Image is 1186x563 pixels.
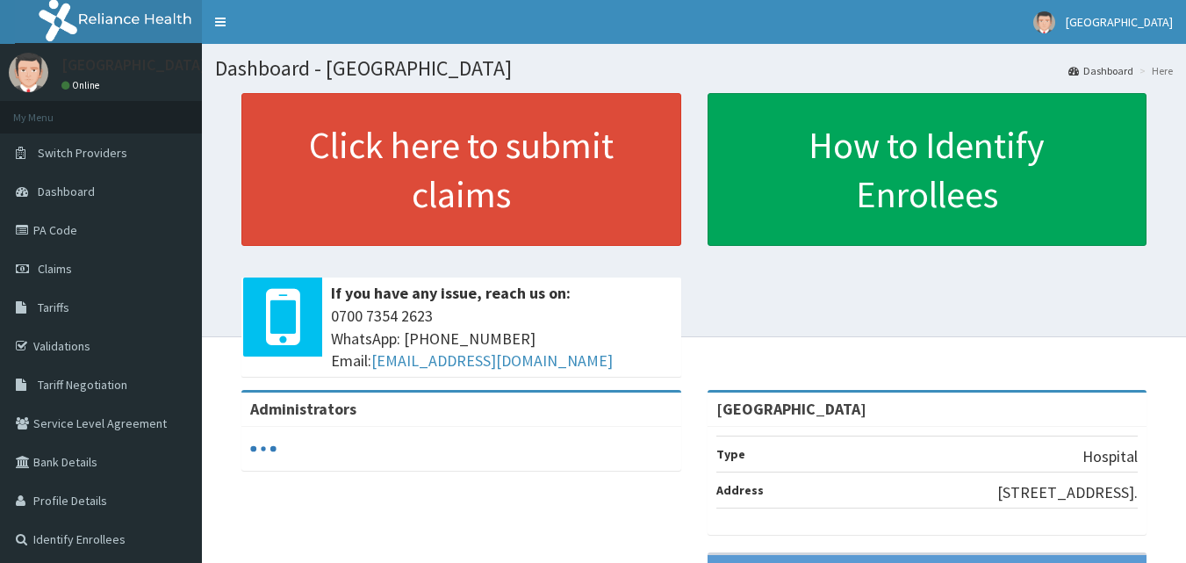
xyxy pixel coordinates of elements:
[716,446,745,462] b: Type
[1068,63,1133,78] a: Dashboard
[61,57,206,73] p: [GEOGRAPHIC_DATA]
[1082,445,1138,468] p: Hospital
[38,145,127,161] span: Switch Providers
[38,184,95,199] span: Dashboard
[241,93,681,246] a: Click here to submit claims
[371,350,613,371] a: [EMAIL_ADDRESS][DOMAIN_NAME]
[708,93,1147,246] a: How to Identify Enrollees
[716,399,866,419] strong: [GEOGRAPHIC_DATA]
[9,53,48,92] img: User Image
[38,300,69,315] span: Tariffs
[215,57,1173,80] h1: Dashboard - [GEOGRAPHIC_DATA]
[716,482,764,498] b: Address
[331,283,571,303] b: If you have any issue, reach us on:
[1066,14,1173,30] span: [GEOGRAPHIC_DATA]
[997,481,1138,504] p: [STREET_ADDRESS].
[331,305,672,372] span: 0700 7354 2623 WhatsApp: [PHONE_NUMBER] Email:
[1033,11,1055,33] img: User Image
[38,261,72,277] span: Claims
[1135,63,1173,78] li: Here
[38,377,127,393] span: Tariff Negotiation
[61,79,104,91] a: Online
[250,399,356,419] b: Administrators
[250,436,277,462] svg: audio-loading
